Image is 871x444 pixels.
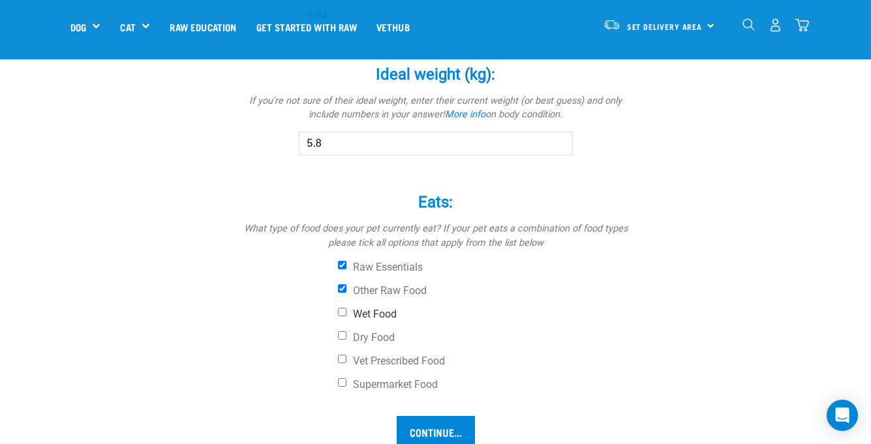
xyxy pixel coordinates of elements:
input: Wet Food [338,308,346,316]
a: Dog [70,20,86,35]
label: Vet Prescribed Food [338,355,632,368]
div: Open Intercom Messenger [827,400,858,431]
label: Eats: [240,190,632,214]
a: Vethub [367,1,420,53]
label: Ideal weight (kg): [240,63,632,86]
p: If you're not sure of their ideal weight, enter their current weight (or best guess) and only inc... [240,94,632,122]
label: Raw Essentials [338,261,632,274]
a: Raw Education [160,1,246,53]
input: Vet Prescribed Food [338,355,346,363]
img: user.png [769,18,782,32]
span: Set Delivery Area [627,24,703,29]
label: Supermarket Food [338,378,632,391]
a: More info [445,109,485,120]
input: Dry Food [338,331,346,340]
a: Cat [120,20,135,35]
img: home-icon-1@2x.png [742,18,755,31]
a: Get started with Raw [247,1,367,53]
img: home-icon@2x.png [795,18,809,32]
input: Raw Essentials [338,261,346,269]
label: Other Raw Food [338,284,632,297]
label: Wet Food [338,308,632,321]
input: Other Raw Food [338,284,346,293]
input: Supermarket Food [338,378,346,387]
img: van-moving.png [603,19,620,31]
label: Dry Food [338,331,632,344]
p: What type of food does your pet currently eat? If your pet eats a combination of food types pleas... [240,222,632,250]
